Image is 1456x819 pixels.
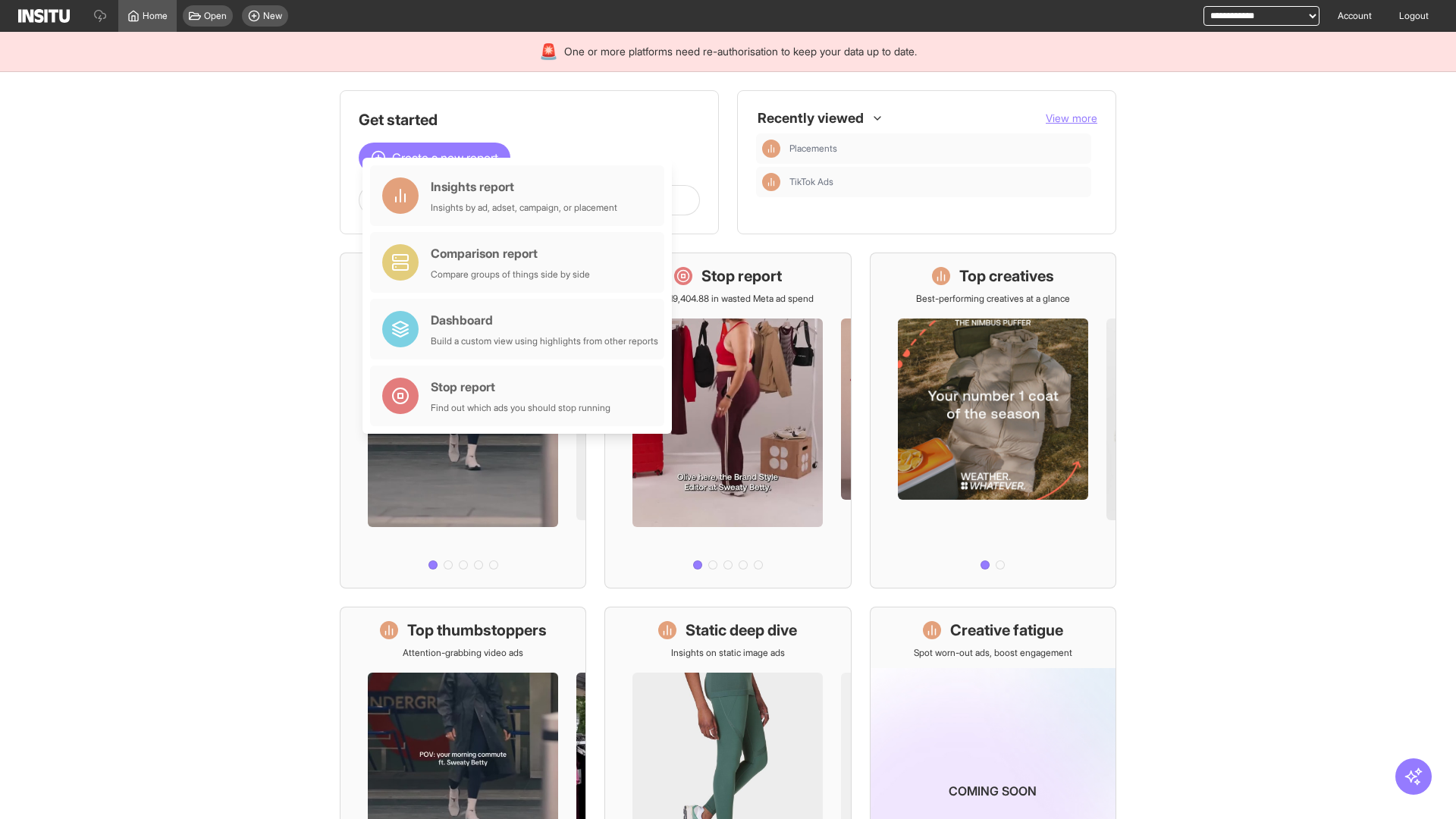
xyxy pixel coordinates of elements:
[403,647,523,659] p: Attention-grabbing video ads
[392,149,498,167] span: Create a new report
[539,41,558,62] div: 🚨
[431,311,658,329] div: Dashboard
[1046,111,1097,124] span: View more
[431,335,658,347] div: Build a custom view using highlights from other reports
[959,265,1054,287] h1: Top creatives
[431,378,610,396] div: Stop report
[18,9,70,23] img: Logo
[916,293,1070,305] p: Best-performing creatives at a glance
[789,176,833,188] span: TikTok Ads
[431,202,617,214] div: Insights by ad, adset, campaign, or placement
[340,253,586,588] a: What's live nowSee all active ads instantly
[359,109,700,130] h1: Get started
[789,176,1085,188] span: TikTok Ads
[431,244,590,262] div: Comparison report
[762,173,780,191] div: Insights
[762,140,780,158] div: Insights
[204,10,227,22] span: Open
[671,647,785,659] p: Insights on static image ads
[431,402,610,414] div: Find out which ads you should stop running
[143,10,168,22] span: Home
[789,143,837,155] span: Placements
[431,268,590,281] div: Compare groups of things side by side
[686,620,797,641] h1: Static deep dive
[431,177,617,196] div: Insights report
[263,10,282,22] span: New
[407,620,547,641] h1: Top thumbstoppers
[359,143,510,173] button: Create a new report
[1046,111,1097,126] button: View more
[604,253,851,588] a: Stop reportSave £19,404.88 in wasted Meta ad spend
[642,293,814,305] p: Save £19,404.88 in wasted Meta ad spend
[870,253,1116,588] a: Top creativesBest-performing creatives at a glance
[789,143,1085,155] span: Placements
[701,265,782,287] h1: Stop report
[564,44,917,59] span: One or more platforms need re-authorisation to keep your data up to date.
